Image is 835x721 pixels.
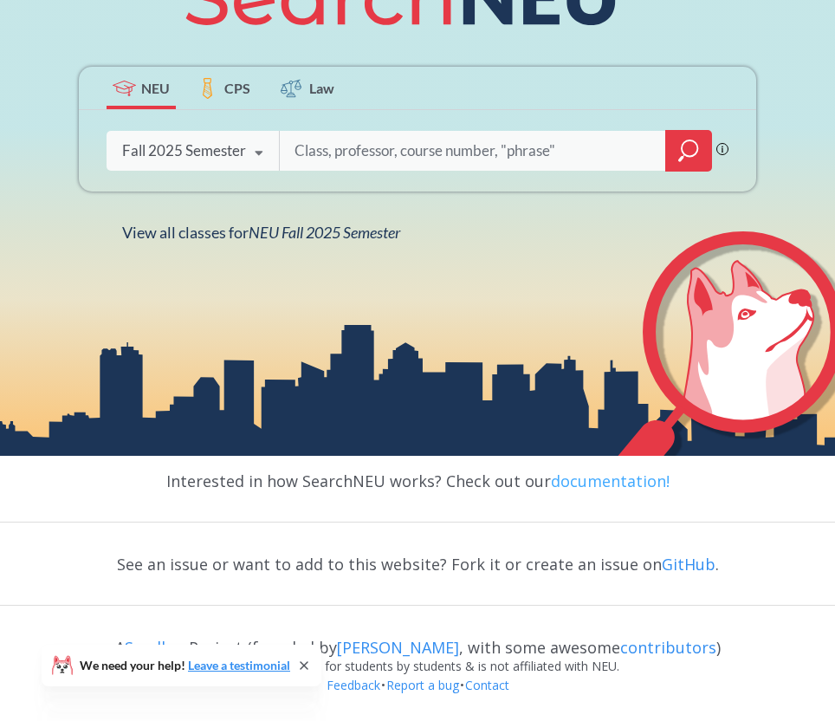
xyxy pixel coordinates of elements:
[326,677,381,693] a: Feedback
[122,141,246,160] div: Fall 2025 Semester
[293,133,653,169] input: Class, professor, course number, "phrase"
[678,139,699,163] svg: magnifying glass
[141,78,170,98] span: NEU
[125,637,189,658] a: Sandbox
[122,223,400,242] span: View all classes for
[224,78,250,98] span: CPS
[620,637,716,658] a: contributors
[551,471,670,491] a: documentation!
[665,130,712,172] div: magnifying glass
[464,677,510,693] a: Contact
[662,554,715,575] a: GitHub
[385,677,460,693] a: Report a bug
[309,78,334,98] span: Law
[249,223,400,242] span: NEU Fall 2025 Semester
[337,637,459,658] a: [PERSON_NAME]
